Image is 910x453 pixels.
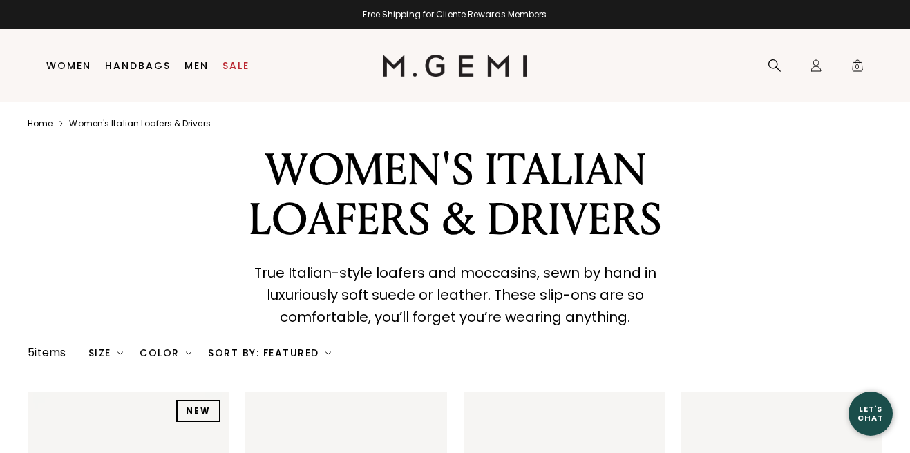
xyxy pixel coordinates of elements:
[88,347,124,358] div: Size
[222,60,249,71] a: Sale
[28,118,53,129] a: Home
[199,146,712,245] div: WOMEN'S ITALIAN LOAFERS & DRIVERS
[28,345,66,361] div: 5 items
[184,60,209,71] a: Men
[254,263,656,327] span: True Italian-style loafers and moccasins, sewn by hand in luxuriously soft suede or leather. Thes...
[208,347,331,358] div: Sort By: Featured
[46,60,91,71] a: Women
[176,400,220,422] div: NEW
[325,350,331,356] img: chevron-down.svg
[383,55,527,77] img: M.Gemi
[117,350,123,356] img: chevron-down.svg
[851,61,864,75] span: 0
[69,118,210,129] a: Women's italian loafers & drivers
[105,60,171,71] a: Handbags
[140,347,191,358] div: Color
[186,350,191,356] img: chevron-down.svg
[849,405,893,422] div: Let's Chat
